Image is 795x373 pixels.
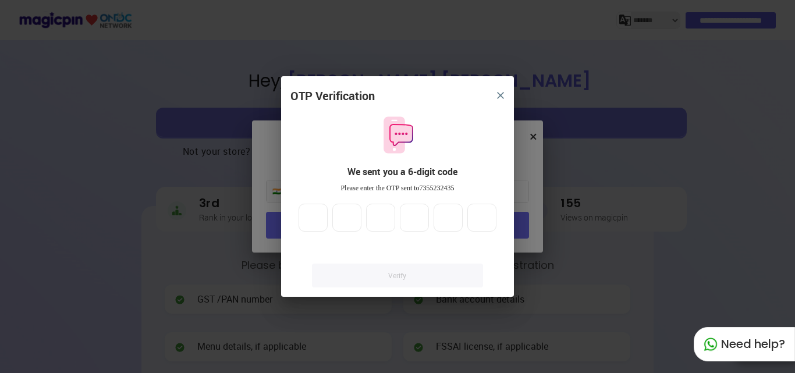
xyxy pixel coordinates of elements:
[694,327,795,361] div: Need help?
[290,183,505,193] div: Please enter the OTP sent to 7355232435
[312,264,483,287] a: Verify
[300,165,505,179] div: We sent you a 6-digit code
[704,338,718,351] img: whatapp_green.7240e66a.svg
[490,85,511,106] button: close
[497,92,504,99] img: 8zTxi7IzMsfkYqyYgBgfvSHvmzQA9juT1O3mhMgBDT8p5s20zMZ2JbefE1IEBlkXHwa7wAFxGwdILBLhkAAAAASUVORK5CYII=
[378,115,417,155] img: otpMessageIcon.11fa9bf9.svg
[290,88,375,105] div: OTP Verification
